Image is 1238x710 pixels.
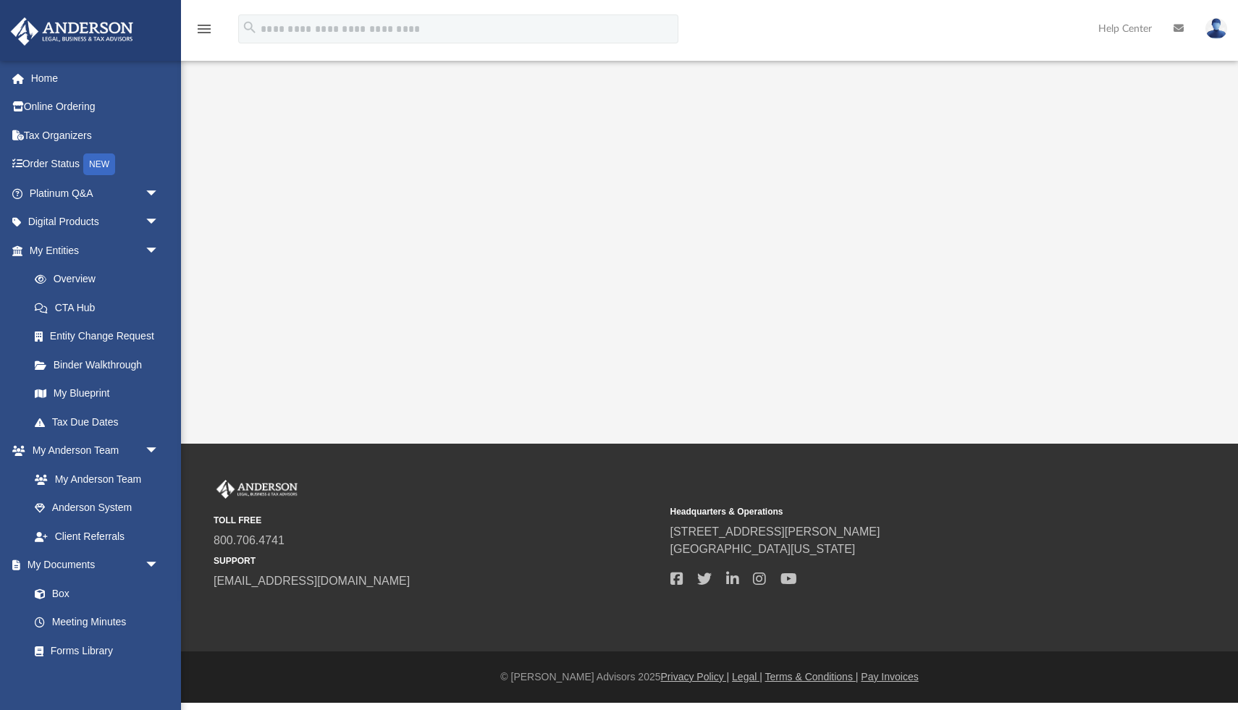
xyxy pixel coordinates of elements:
[10,179,181,208] a: Platinum Q&Aarrow_drop_down
[20,465,167,494] a: My Anderson Team
[195,28,213,38] a: menu
[10,436,174,465] a: My Anderson Teamarrow_drop_down
[861,671,918,682] a: Pay Invoices
[10,93,181,122] a: Online Ordering
[20,407,181,436] a: Tax Due Dates
[10,236,181,265] a: My Entitiesarrow_drop_down
[20,293,181,322] a: CTA Hub
[145,551,174,580] span: arrow_drop_down
[20,265,181,294] a: Overview
[145,208,174,237] span: arrow_drop_down
[20,579,167,608] a: Box
[145,179,174,208] span: arrow_drop_down
[83,153,115,175] div: NEW
[214,554,660,567] small: SUPPORT
[7,17,138,46] img: Anderson Advisors Platinum Portal
[20,350,181,379] a: Binder Walkthrough
[10,150,181,179] a: Order StatusNEW
[181,669,1238,685] div: © [PERSON_NAME] Advisors 2025
[10,64,181,93] a: Home
[214,575,410,587] a: [EMAIL_ADDRESS][DOMAIN_NAME]
[214,480,300,499] img: Anderson Advisors Platinum Portal
[10,551,174,580] a: My Documentsarrow_drop_down
[20,522,174,551] a: Client Referrals
[661,671,730,682] a: Privacy Policy |
[242,20,258,35] i: search
[145,436,174,466] span: arrow_drop_down
[10,121,181,150] a: Tax Organizers
[670,525,880,538] a: [STREET_ADDRESS][PERSON_NAME]
[10,208,181,237] a: Digital Productsarrow_drop_down
[214,534,285,546] a: 800.706.4741
[670,505,1117,518] small: Headquarters & Operations
[20,322,181,351] a: Entity Change Request
[195,20,213,38] i: menu
[765,671,859,682] a: Terms & Conditions |
[20,608,174,637] a: Meeting Minutes
[1205,18,1227,39] img: User Pic
[20,636,167,665] a: Forms Library
[214,514,660,527] small: TOLL FREE
[732,671,762,682] a: Legal |
[145,236,174,266] span: arrow_drop_down
[20,379,174,408] a: My Blueprint
[670,543,856,555] a: [GEOGRAPHIC_DATA][US_STATE]
[20,494,174,523] a: Anderson System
